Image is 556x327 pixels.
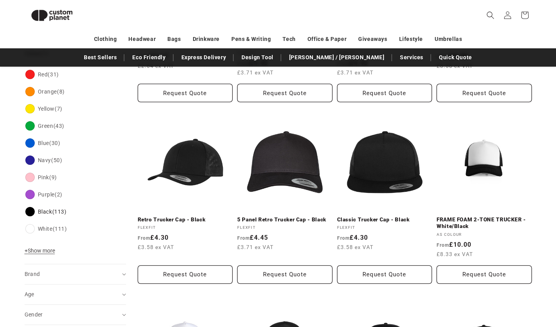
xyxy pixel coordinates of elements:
: Request Quote [237,265,332,284]
button: Show more [25,247,57,258]
button: Request Quote [138,265,233,284]
: Request Quote [437,265,532,284]
button: Request Quote [337,265,432,284]
img: Custom Planet [25,3,79,28]
button: Request Quote [437,84,532,102]
a: Headwear [128,32,156,46]
a: 5 Panel Retro Trucker Cap - Black [237,216,332,223]
a: FRAME FOAM 2-TONE TRUCKER - White/Black [437,216,532,230]
a: Office & Paper [307,32,346,46]
a: Drinkware [193,32,220,46]
a: Clothing [94,32,117,46]
a: Lifestyle [399,32,423,46]
a: Services [396,51,427,64]
a: [PERSON_NAME] / [PERSON_NAME] [285,51,388,64]
a: Tech [282,32,295,46]
button: Request Quote [138,84,233,102]
a: Retro Trucker Cap - Black [138,216,233,223]
summary: Search [482,7,499,24]
summary: Brand (0 selected) [25,264,126,284]
a: Design Tool [238,51,277,64]
span: Age [25,291,34,297]
a: Classic Trucker Cap - Black [337,216,432,223]
span: Show more [25,247,55,254]
span: Gender [25,311,43,318]
a: Express Delivery [178,51,230,64]
a: Giveaways [358,32,387,46]
iframe: Chat Widget [517,290,556,327]
a: Bags [167,32,181,46]
a: Quick Quote [435,51,476,64]
a: Umbrellas [435,32,462,46]
span: + [25,247,28,254]
summary: Age (0 selected) [25,285,126,304]
a: Best Sellers [80,51,121,64]
a: Eco Friendly [128,51,169,64]
summary: Gender (0 selected) [25,305,126,325]
: Request Quote [237,84,332,102]
a: Pens & Writing [231,32,271,46]
span: Brand [25,271,40,277]
: Request Quote [337,84,432,102]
